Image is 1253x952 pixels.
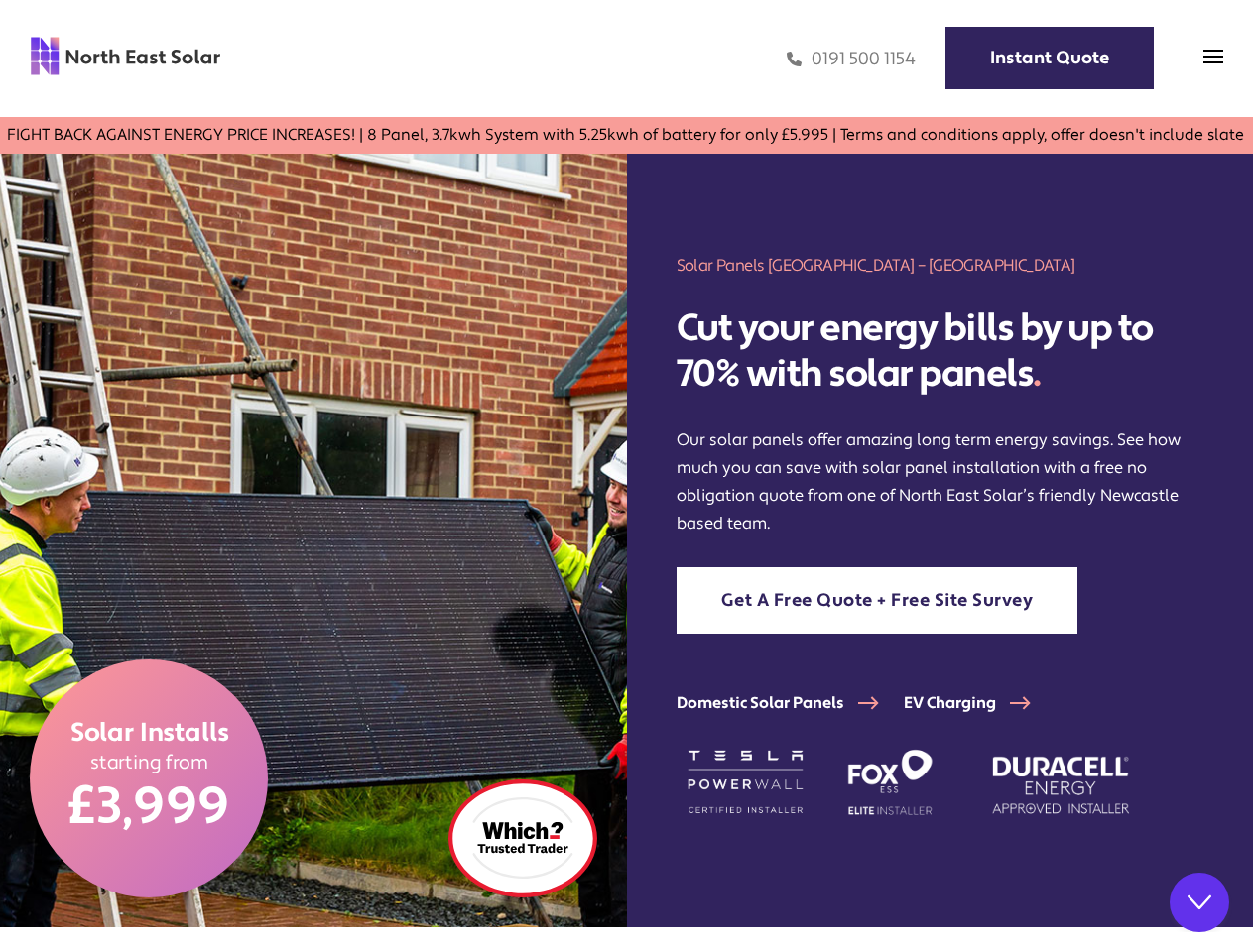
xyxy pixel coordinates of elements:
[677,254,1204,277] h1: Solar Panels [GEOGRAPHIC_DATA] – [GEOGRAPHIC_DATA]
[677,693,904,713] a: Domestic Solar Panels
[886,878,1233,922] iframe: chat widget
[677,426,1204,537] p: Our solar panels offer amazing long term energy savings. See how much you can save with solar pan...
[677,306,1204,397] h2: Cut your energy bills by up to 70% with solar panels
[945,27,1154,89] a: Instant Quote
[89,751,208,775] span: starting from
[30,36,221,76] img: north east solar logo
[30,659,268,897] a: Solar Installs starting from £3,999
[886,339,1233,855] iframe: chat widget
[68,774,230,840] span: £3,999
[677,567,1078,634] a: Get A Free Quote + Free Site Survey
[787,48,916,70] a: 0191 500 1154
[787,48,802,70] img: phone icon
[1203,47,1223,66] img: menu icon
[69,717,228,751] span: Solar Installs
[1170,873,1233,932] iframe: chat widget
[448,779,597,897] img: which logo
